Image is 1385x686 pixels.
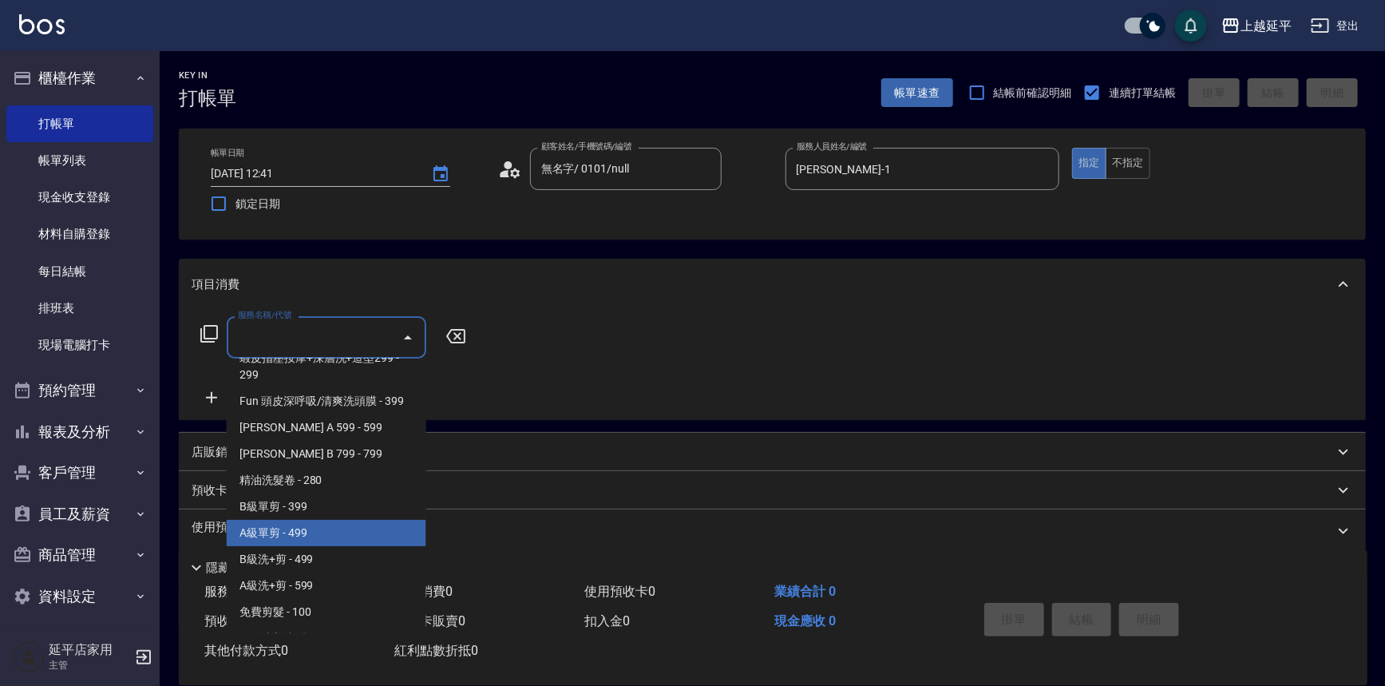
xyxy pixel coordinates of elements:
div: 使用預收卡x1337 [179,510,1366,553]
span: B級單剪 - 399 [227,494,426,520]
span: 使用預收卡 0 [584,584,655,599]
h5: 延平店家用 [49,642,130,658]
img: Person [13,641,45,673]
span: 鎖定日期 [235,196,280,212]
a: 每日結帳 [6,253,153,290]
button: 上越延平 [1215,10,1298,42]
button: 櫃檯作業 [6,57,153,99]
p: 主管 [49,658,130,672]
a: 打帳單 [6,105,153,142]
span: 服務消費 0 [204,584,263,599]
a: 材料自購登錄 [6,216,153,252]
input: YYYY/MM/DD hh:mm [211,161,415,187]
span: [PERSON_NAME] B 799 - 799 [227,441,426,467]
span: 連續打單結帳 [1109,85,1176,101]
button: save [1175,10,1207,42]
span: 結帳前確認明細 [994,85,1072,101]
span: 現金應收 0 [774,613,836,629]
h2: Key In [179,70,236,81]
span: A級洗+剪 - 599 [227,573,426,599]
span: 蝦皮指壓按摩+深層洗+造型299 - 299 [227,345,426,388]
button: 不指定 [1106,148,1150,179]
button: Choose date, selected date is 2025-09-11 [421,155,460,193]
p: 隱藏業績明細 [206,560,278,577]
label: 顧客姓名/手機號碼/編號 [541,141,632,153]
span: A級單剪 - 499 [227,520,426,546]
a: 現金收支登錄 [6,179,153,216]
div: 上越延平 [1241,16,1292,36]
button: 預約管理 [6,370,153,411]
span: 紅利點數折抵 0 [394,643,478,658]
div: 店販銷售 [179,433,1366,471]
span: Fun 頭皮深呼吸/清爽洗頭膜 - 399 [227,388,426,414]
button: 員工及薪資 [6,494,153,535]
span: 會員卡販賣 0 [394,613,465,629]
span: 業績合計 0 [774,584,836,599]
label: 帳單日期 [211,147,244,159]
label: 服務人員姓名/編號 [797,141,867,153]
button: 指定 [1072,148,1106,179]
p: 項目消費 [192,276,239,293]
button: 報表及分析 [6,411,153,453]
button: 帳單速查 [881,78,953,108]
span: 免費剪髮 - 100 [227,599,426,625]
button: Close [395,325,421,351]
span: FUN洗剪造型 - 399 [227,625,426,652]
span: 預收卡販賣 0 [204,613,275,629]
img: Logo [19,14,65,34]
p: 預收卡販賣 [192,482,251,499]
button: 資料設定 [6,576,153,617]
span: 其他付款方式 0 [204,643,288,658]
span: 精油洗髮卷 - 280 [227,467,426,494]
a: 排班表 [6,290,153,327]
button: 商品管理 [6,534,153,576]
h3: 打帳單 [179,87,236,109]
div: 項目消費 [179,259,1366,310]
span: B級洗+剪 - 499 [227,546,426,573]
button: 登出 [1304,11,1366,41]
p: 店販銷售 [192,444,239,461]
label: 服務名稱/代號 [238,309,291,321]
p: 使用預收卡 [192,519,251,543]
div: 預收卡販賣 [179,471,1366,510]
a: 現場電腦打卡 [6,327,153,363]
span: [PERSON_NAME] A 599 - 599 [227,414,426,441]
a: 帳單列表 [6,142,153,179]
span: 扣入金 0 [584,613,630,629]
button: 客戶管理 [6,452,153,494]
